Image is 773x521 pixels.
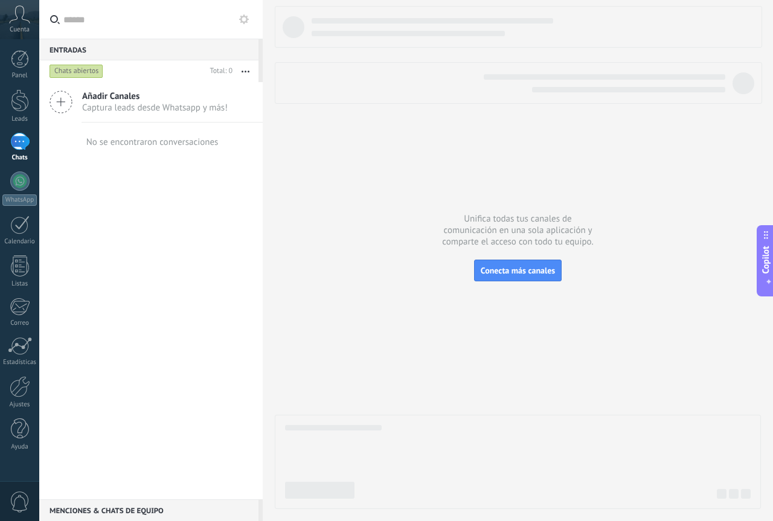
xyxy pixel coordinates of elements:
[2,401,37,409] div: Ajustes
[82,91,228,102] span: Añadir Canales
[82,102,228,113] span: Captura leads desde Whatsapp y más!
[39,499,258,521] div: Menciones & Chats de equipo
[760,246,772,273] span: Copilot
[233,60,258,82] button: Más
[205,65,233,77] div: Total: 0
[481,265,555,276] span: Conecta más canales
[86,136,219,148] div: No se encontraron conversaciones
[2,194,37,206] div: WhatsApp
[2,154,37,162] div: Chats
[2,319,37,327] div: Correo
[2,238,37,246] div: Calendario
[474,260,562,281] button: Conecta más canales
[39,39,258,60] div: Entradas
[2,115,37,123] div: Leads
[10,26,30,34] span: Cuenta
[2,359,37,366] div: Estadísticas
[2,443,37,451] div: Ayuda
[50,64,103,78] div: Chats abiertos
[2,72,37,80] div: Panel
[2,280,37,288] div: Listas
